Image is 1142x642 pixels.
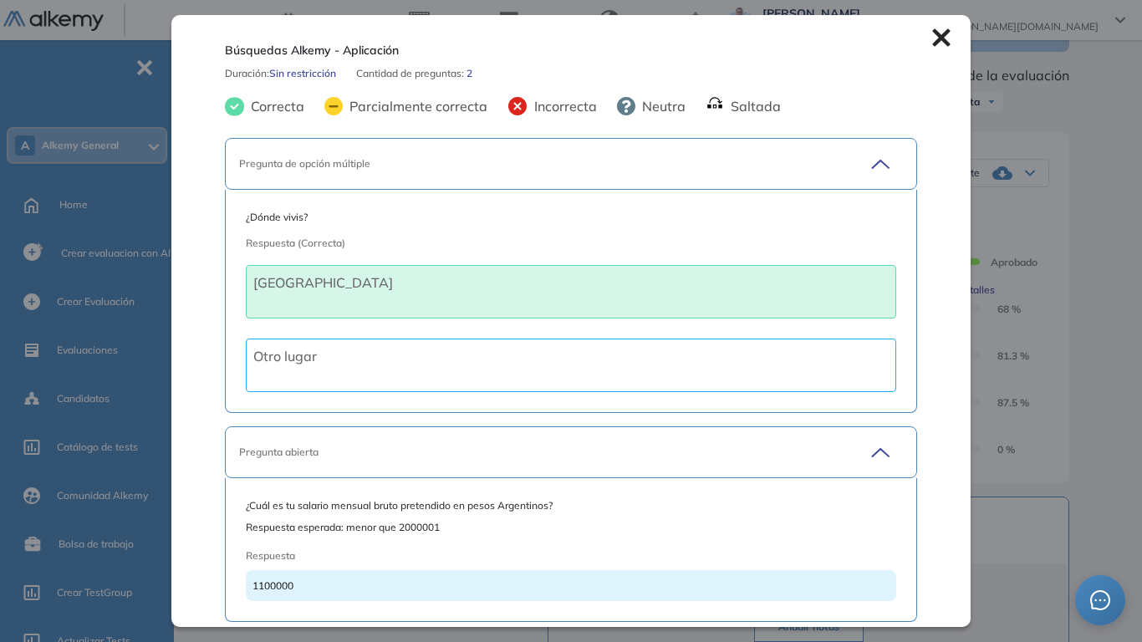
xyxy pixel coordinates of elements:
[528,96,597,116] span: Incorrecta
[253,348,317,364] span: Otro lugar
[246,498,896,513] span: ¿Cuál es tu salario mensual bruto pretendido en pesos Argentinos?
[246,548,831,563] span: Respuesta
[246,520,896,535] span: Respuesta esperada: menor que 2000001
[635,96,686,116] span: Neutra
[1090,590,1110,610] span: message
[724,96,781,116] span: Saltada
[356,66,466,81] span: Cantidad de preguntas:
[225,42,399,59] span: Búsquedas Alkemy - Aplicación
[246,210,896,225] span: ¿Dónde vivis?
[343,96,487,116] span: Parcialmente correcta
[253,274,393,291] span: [GEOGRAPHIC_DATA]
[239,445,837,460] div: Pregunta abierta
[239,156,837,171] div: Pregunta de opción múltiple
[244,96,304,116] span: Correcta
[466,66,472,81] span: 2
[246,237,345,249] span: Respuesta (Correcta)
[225,66,269,81] span: Duración :
[269,66,336,81] span: Sin restricción
[252,579,293,592] span: 1100000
